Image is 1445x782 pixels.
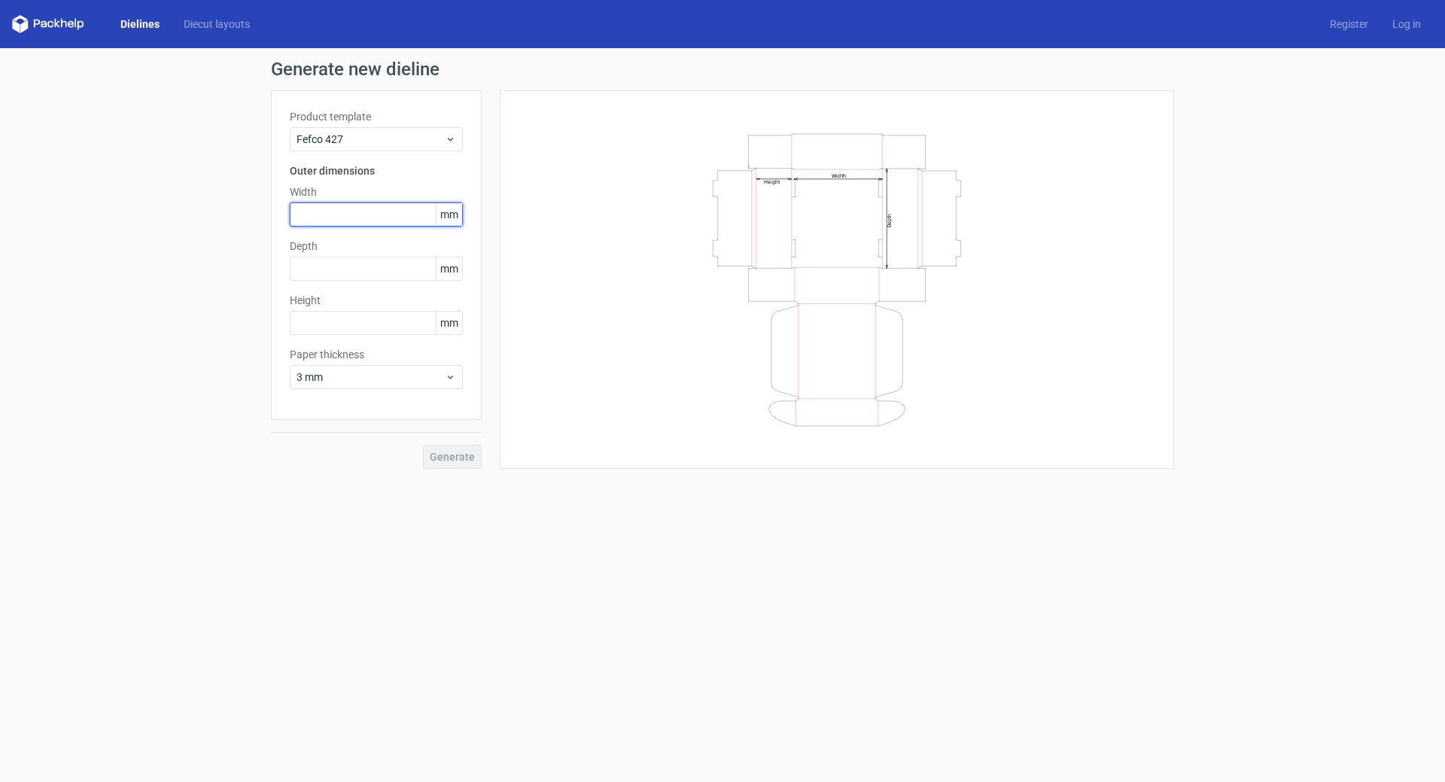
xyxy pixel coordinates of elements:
span: mm [436,312,462,334]
h1: Generate new dieline [271,60,1174,78]
label: Height [290,293,463,308]
span: mm [436,203,462,226]
a: Diecut layouts [172,17,262,32]
a: Log in [1380,17,1433,32]
span: mm [436,257,462,280]
a: Dielines [108,17,172,32]
text: Height [764,178,780,184]
label: Product template [290,109,463,124]
label: Width [290,184,463,199]
a: Register [1318,17,1380,32]
label: Depth [290,239,463,254]
span: 3 mm [297,370,445,385]
text: Depth [887,213,893,227]
text: Width [832,172,846,178]
h3: Outer dimensions [290,163,463,178]
span: Fefco 427 [297,132,445,147]
label: Paper thickness [290,347,463,362]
